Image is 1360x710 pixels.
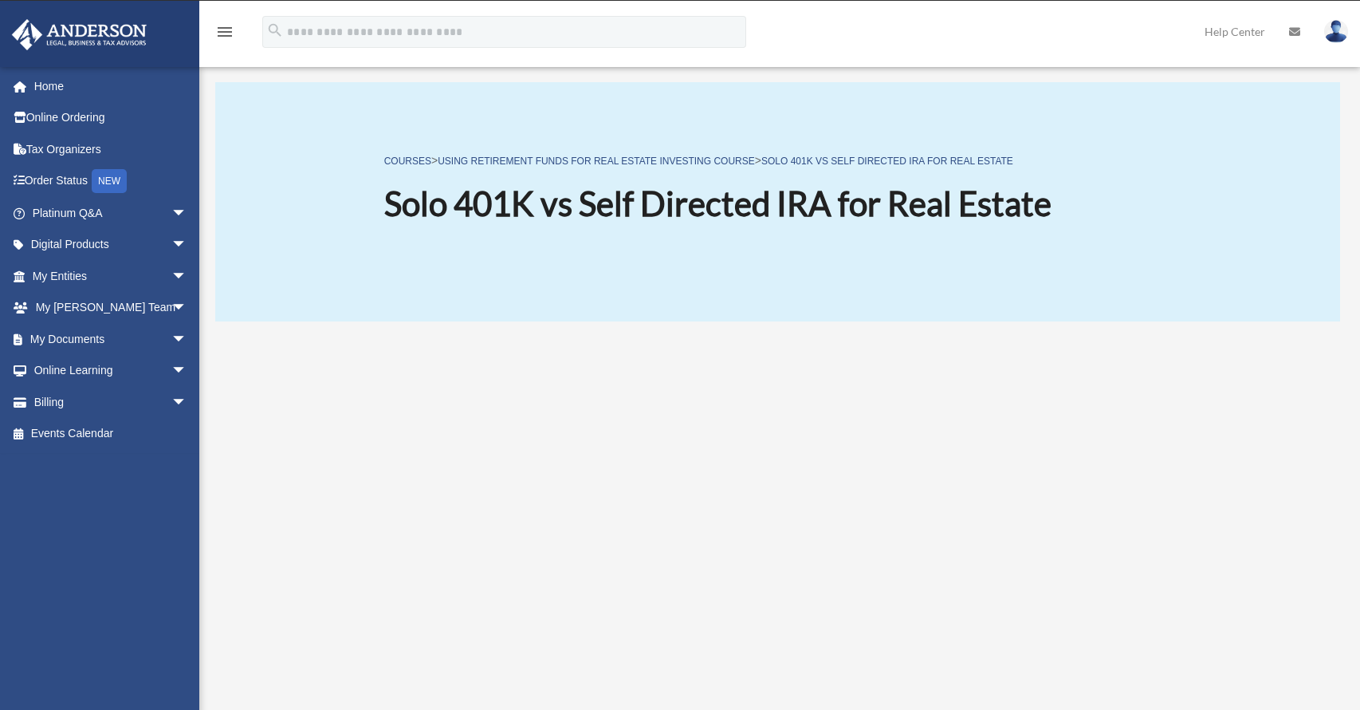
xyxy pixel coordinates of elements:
[11,323,211,355] a: My Documentsarrow_drop_down
[11,355,211,387] a: Online Learningarrow_drop_down
[11,260,211,292] a: My Entitiesarrow_drop_down
[11,133,211,165] a: Tax Organizers
[171,292,203,325] span: arrow_drop_down
[171,355,203,388] span: arrow_drop_down
[171,260,203,293] span: arrow_drop_down
[11,229,211,261] a: Digital Productsarrow_drop_down
[171,386,203,419] span: arrow_drop_down
[11,386,211,418] a: Billingarrow_drop_down
[11,102,211,134] a: Online Ordering
[171,197,203,230] span: arrow_drop_down
[761,156,1013,167] a: Solo 401K vs Self Directed IRA for Real Estate
[171,323,203,356] span: arrow_drop_down
[384,151,1051,171] p: > >
[1324,20,1348,43] img: User Pic
[384,180,1051,227] h1: Solo 401K vs Self Directed IRA for Real Estate
[11,165,211,198] a: Order StatusNEW
[266,22,284,39] i: search
[384,156,431,167] a: COURSES
[215,22,234,41] i: menu
[438,156,755,167] a: Using Retirement Funds for Real Estate Investing Course
[171,229,203,262] span: arrow_drop_down
[7,19,151,50] img: Anderson Advisors Platinum Portal
[92,169,127,193] div: NEW
[11,197,211,229] a: Platinum Q&Aarrow_drop_down
[11,418,211,450] a: Events Calendar
[11,70,211,102] a: Home
[11,292,211,324] a: My [PERSON_NAME] Teamarrow_drop_down
[215,28,234,41] a: menu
